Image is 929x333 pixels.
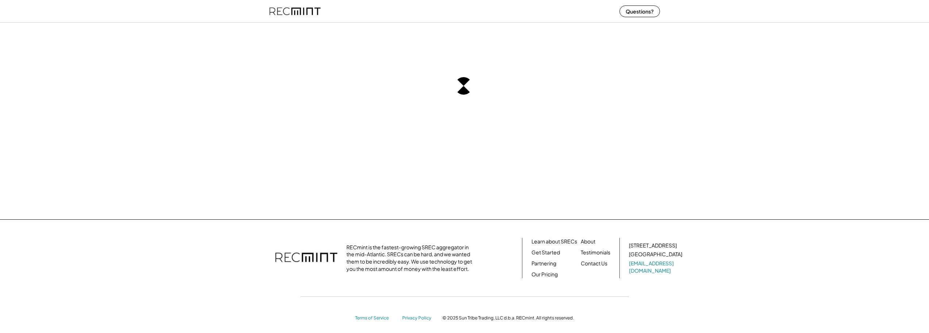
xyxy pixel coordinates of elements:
[531,238,577,245] a: Learn about SRECs
[531,271,558,278] a: Our Pricing
[531,260,556,267] a: Partnering
[629,242,677,249] div: [STREET_ADDRESS]
[442,315,574,321] div: © 2025 Sun Tribe Trading, LLC d.b.a. RECmint. All rights reserved.
[581,238,595,245] a: About
[275,245,337,271] img: recmint-logotype%403x.png
[629,251,682,258] div: [GEOGRAPHIC_DATA]
[346,244,476,272] div: RECmint is the fastest-growing SREC aggregator in the mid-Atlantic. SRECs can be hard, and we wan...
[581,249,610,256] a: Testimonials
[402,315,435,321] a: Privacy Policy
[629,260,684,274] a: [EMAIL_ADDRESS][DOMAIN_NAME]
[355,315,395,321] a: Terms of Service
[269,1,320,21] img: recmint-logotype%403x%20%281%29.jpeg
[619,5,660,17] button: Questions?
[531,249,560,256] a: Get Started
[581,260,607,267] a: Contact Us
